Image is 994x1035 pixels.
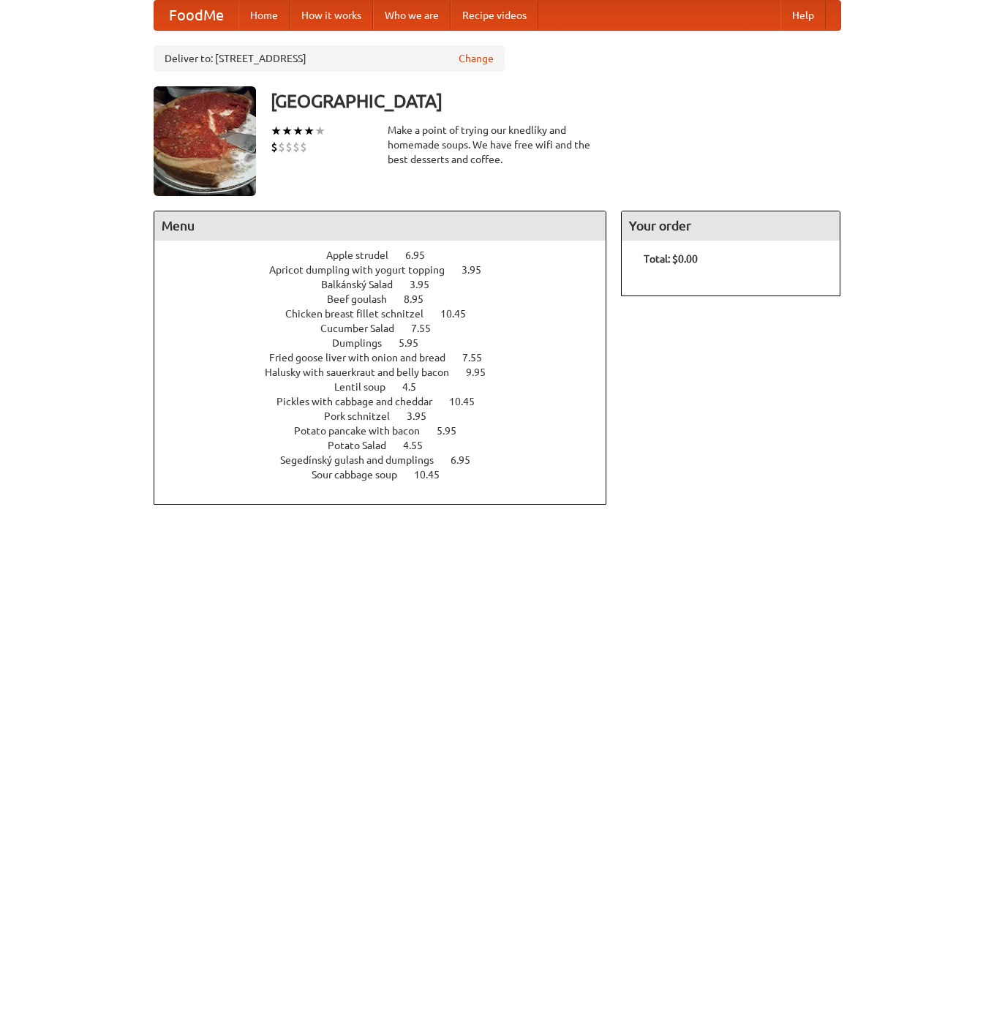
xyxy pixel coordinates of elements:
[320,323,458,334] a: Cucumber Salad 7.55
[304,123,315,139] li: ★
[403,440,437,451] span: 4.55
[411,323,445,334] span: 7.55
[269,264,508,276] a: Apricot dumpling with yogurt topping 3.95
[326,249,452,261] a: Apple strudel 6.95
[285,139,293,155] li: $
[414,469,454,481] span: 10.45
[154,86,256,196] img: angular.jpg
[269,352,509,364] a: Fried goose liver with onion and bread 7.55
[276,396,502,407] a: Pickles with cabbage and cheddar 10.45
[399,337,433,349] span: 5.95
[332,337,396,349] span: Dumplings
[321,279,407,290] span: Balkánský Salad
[315,123,325,139] li: ★
[265,366,513,378] a: Halusky with sauerkraut and belly bacon 9.95
[290,1,373,30] a: How it works
[278,139,285,155] li: $
[334,381,400,393] span: Lentil soup
[462,352,497,364] span: 7.55
[271,139,278,155] li: $
[327,293,451,305] a: Beef goulash 8.95
[328,440,450,451] a: Potato Salad 4.55
[440,308,481,320] span: 10.45
[285,308,438,320] span: Chicken breast fillet schnitzel
[269,264,459,276] span: Apricot dumpling with yogurt topping
[451,1,538,30] a: Recipe videos
[388,123,607,167] div: Make a point of trying our knedlíky and homemade soups. We have free wifi and the best desserts a...
[280,454,497,466] a: Segedínský gulash and dumplings 6.95
[300,139,307,155] li: $
[644,253,698,265] b: Total: $0.00
[334,381,443,393] a: Lentil soup 4.5
[410,279,444,290] span: 3.95
[404,293,438,305] span: 8.95
[466,366,500,378] span: 9.95
[238,1,290,30] a: Home
[373,1,451,30] a: Who we are
[462,264,496,276] span: 3.95
[459,51,494,66] a: Change
[293,123,304,139] li: ★
[312,469,467,481] a: Sour cabbage soup 10.45
[293,139,300,155] li: $
[280,454,448,466] span: Segedínský gulash and dumplings
[326,249,403,261] span: Apple strudel
[780,1,826,30] a: Help
[294,425,483,437] a: Potato pancake with bacon 5.95
[622,211,840,241] h4: Your order
[328,440,401,451] span: Potato Salad
[271,123,282,139] li: ★
[154,45,505,72] div: Deliver to: [STREET_ADDRESS]
[154,1,238,30] a: FoodMe
[449,396,489,407] span: 10.45
[285,308,493,320] a: Chicken breast fillet schnitzel 10.45
[324,410,404,422] span: Pork schnitzel
[402,381,431,393] span: 4.5
[437,425,471,437] span: 5.95
[327,293,402,305] span: Beef goulash
[265,366,464,378] span: Halusky with sauerkraut and belly bacon
[320,323,409,334] span: Cucumber Salad
[321,279,456,290] a: Balkánský Salad 3.95
[271,86,841,116] h3: [GEOGRAPHIC_DATA]
[332,337,445,349] a: Dumplings 5.95
[294,425,434,437] span: Potato pancake with bacon
[154,211,606,241] h4: Menu
[324,410,453,422] a: Pork schnitzel 3.95
[405,249,440,261] span: 6.95
[312,469,412,481] span: Sour cabbage soup
[269,352,460,364] span: Fried goose liver with onion and bread
[276,396,447,407] span: Pickles with cabbage and cheddar
[282,123,293,139] li: ★
[407,410,441,422] span: 3.95
[451,454,485,466] span: 6.95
